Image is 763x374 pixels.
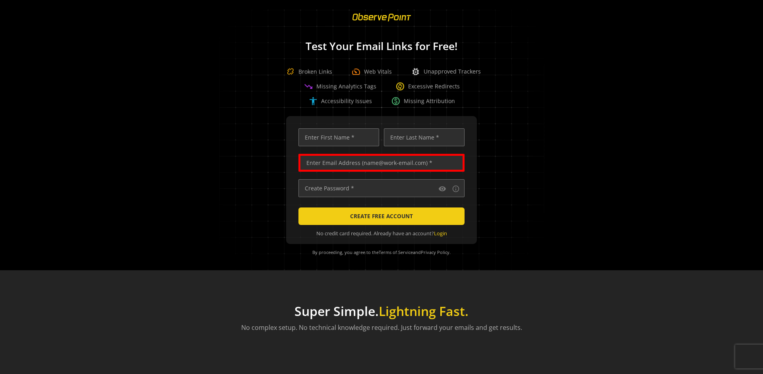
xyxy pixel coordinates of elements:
[298,154,465,172] input: Enter Email Address (name@work-email.com) *
[395,81,460,91] div: Excessive Redirects
[298,179,465,197] input: Create Password *
[434,230,447,237] a: Login
[298,128,379,146] input: Enter First Name *
[350,209,413,223] span: CREATE FREE ACCOUNT
[308,96,372,106] div: Accessibility Issues
[296,244,467,261] div: By proceeding, you agree to the and .
[391,96,455,106] div: Missing Attribution
[351,67,392,76] div: Web Vitals
[411,67,420,76] span: bug_report
[391,96,401,106] span: paid
[207,41,556,52] h1: Test Your Email Links for Free!
[347,18,416,26] a: ObservePoint Homepage
[304,81,376,91] div: Missing Analytics Tags
[384,128,465,146] input: Enter Last Name *
[283,64,298,79] img: Broken Link
[241,304,522,319] h1: Super Simple.
[283,64,332,79] div: Broken Links
[241,323,522,332] p: No complex setup. No technical knowledge required. Just forward your emails and get results.
[298,230,465,237] div: No credit card required. Already have an account?
[451,184,461,194] button: Password requirements
[395,81,405,91] span: change_circle
[298,207,465,225] button: CREATE FREE ACCOUNT
[379,302,469,320] span: Lightning Fast.
[421,249,449,255] a: Privacy Policy
[304,81,313,91] span: trending_down
[308,96,318,106] span: accessibility
[411,67,481,76] div: Unapproved Trackers
[438,185,446,193] mat-icon: visibility
[379,249,413,255] a: Terms of Service
[351,67,361,76] span: speed
[452,185,460,193] mat-icon: info_outline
